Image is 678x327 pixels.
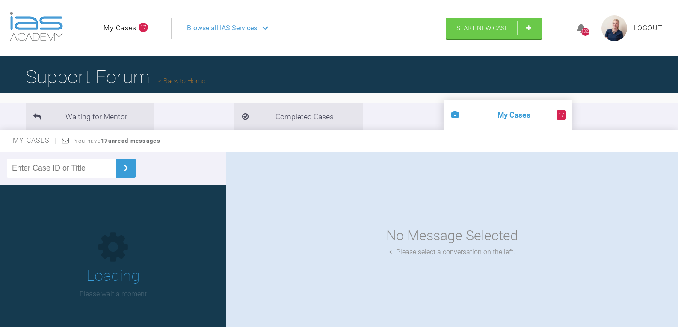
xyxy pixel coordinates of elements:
[234,103,363,130] li: Completed Cases
[7,159,116,178] input: Enter Case ID or Title
[557,110,566,120] span: 17
[26,103,154,130] li: Waiting for Mentor
[456,24,509,32] span: Start New Case
[26,62,205,92] h1: Support Forum
[119,161,133,175] img: chevronRight.28bd32b0.svg
[80,289,147,300] p: Please wait a moment
[101,138,160,144] strong: 17 unread messages
[187,23,257,34] span: Browse all IAS Services
[446,18,542,39] a: Start New Case
[13,136,57,144] span: My Cases
[104,23,136,34] a: My Cases
[581,28,589,36] div: 1327
[74,138,160,144] span: You have
[386,225,518,247] div: No Message Selected
[158,77,205,85] a: Back to Home
[444,100,572,130] li: My Cases
[634,23,663,34] a: Logout
[389,247,515,258] div: Please select a conversation on the left.
[86,264,140,289] h1: Loading
[139,23,148,32] span: 17
[601,15,627,41] img: profile.png
[10,12,63,41] img: logo-light.3e3ef733.png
